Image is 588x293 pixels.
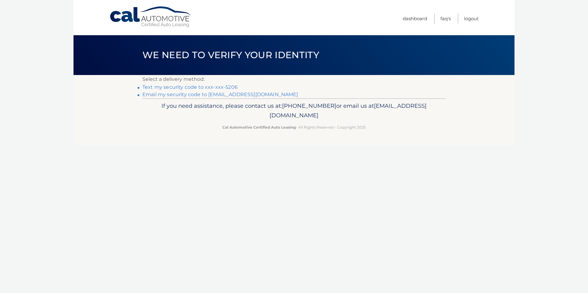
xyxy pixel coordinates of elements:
[222,125,296,130] strong: Cal Automotive Certified Auto Leasing
[440,13,451,24] a: FAQ's
[142,92,298,97] a: Email my security code to [EMAIL_ADDRESS][DOMAIN_NAME]
[146,101,442,121] p: If you need assistance, please contact us at: or email us at
[142,84,238,90] a: Text my security code to xxx-xxx-5206
[403,13,427,24] a: Dashboard
[142,75,446,84] p: Select a delivery method:
[142,49,319,61] span: We need to verify your identity
[109,6,192,28] a: Cal Automotive
[282,102,336,109] span: [PHONE_NUMBER]
[464,13,479,24] a: Logout
[146,124,442,130] p: - All Rights Reserved - Copyright 2025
